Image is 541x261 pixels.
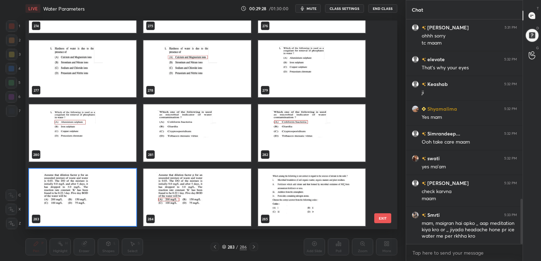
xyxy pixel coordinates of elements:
[258,104,365,162] img: 1756985636ZSM2R6.pdf
[422,33,517,40] div: ohhh sorry
[422,26,426,30] img: no-rating-badge.077c3623.svg
[422,139,517,146] div: Ooh take care maam
[143,169,251,226] img: 1756985636ZSM2R6.pdf
[422,89,517,96] div: ji
[504,181,517,185] div: 5:32 PM
[236,245,238,249] div: /
[25,21,385,230] div: grid
[25,4,40,13] div: LIVE
[6,63,21,74] div: 4
[412,211,419,219] img: 500f148703954ce6823364df4ca41df8.jpg
[6,204,21,215] div: X
[6,77,21,88] div: 5
[412,56,419,63] img: default.png
[412,130,419,137] img: default.png
[504,213,517,217] div: 5:33 PM
[143,104,251,162] img: 1756985636ZSM2R6.pdf
[426,130,460,137] h6: Simrandeep...
[325,4,364,13] button: CLASS SETTINGS
[426,105,457,112] h6: Shyamalima
[29,169,136,226] img: 1756985636ZSM2R6.pdf
[307,6,317,11] span: mute
[412,24,419,31] img: default.png
[426,211,440,219] h6: Smrti
[412,81,419,88] img: default.png
[422,157,426,161] img: no-rating-badge.077c3623.svg
[143,40,251,97] img: 1756985636ZSM2R6.pdf
[29,104,136,162] img: 1756985636ZSM2R6.pdf
[504,156,517,161] div: 5:32 PM
[426,80,448,88] h6: Keashab
[422,213,426,217] img: no-rating-badge.077c3623.svg
[505,25,517,30] div: 5:31 PM
[422,82,426,86] img: no-rating-badge.077c3623.svg
[422,114,517,121] div: Yes mam
[504,132,517,136] div: 5:32 PM
[240,244,247,250] div: 286
[295,4,321,13] button: mute
[426,155,440,162] h6: swati
[6,21,20,32] div: 1
[258,169,365,226] img: 1756985636ZSM2R6.pdf
[6,190,21,201] div: C
[374,213,391,223] button: EXIT
[412,180,419,187] img: default.png
[6,91,21,103] div: 6
[504,82,517,86] div: 5:32 PM
[258,40,365,97] img: 1756985636ZSM2R6.pdf
[536,45,539,51] p: G
[228,245,235,249] div: 283
[422,40,517,47] div: tc maam
[504,107,517,111] div: 5:32 PM
[426,24,469,31] h6: [PERSON_NAME]
[422,188,517,195] div: check karvna
[422,195,517,202] div: maam
[537,6,539,11] p: T
[29,40,136,97] img: 1756985636ZSM2R6.pdf
[6,105,21,117] div: 7
[536,25,539,31] p: D
[6,218,21,229] div: Z
[422,58,426,62] img: no-rating-badge.077c3623.svg
[422,163,517,170] div: yes ma'am
[504,57,517,62] div: 5:32 PM
[422,132,426,136] img: no-rating-badge.077c3623.svg
[412,155,419,162] img: 2171b84a3f5d46ffbb1d5035fcce5c7f.jpg
[406,0,429,19] p: Chat
[422,107,426,111] img: Learner_Badge_beginner_1_8b307cf2a0.svg
[43,5,85,12] h4: Water Parameters
[422,64,517,71] div: That's why your eyes
[368,4,397,13] button: End Class
[6,35,21,46] div: 2
[426,56,445,63] h6: elevate
[406,19,523,244] div: grid
[422,181,426,185] img: no-rating-badge.077c3623.svg
[422,220,517,240] div: mam, maigran hai apko ,, aap meditation kiya kro or ,, jiyada headache hone pr ice water me per r...
[6,49,21,60] div: 3
[412,105,419,112] img: b717d4c772334cd7883e8195646e80b7.jpg
[426,179,469,187] h6: [PERSON_NAME]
